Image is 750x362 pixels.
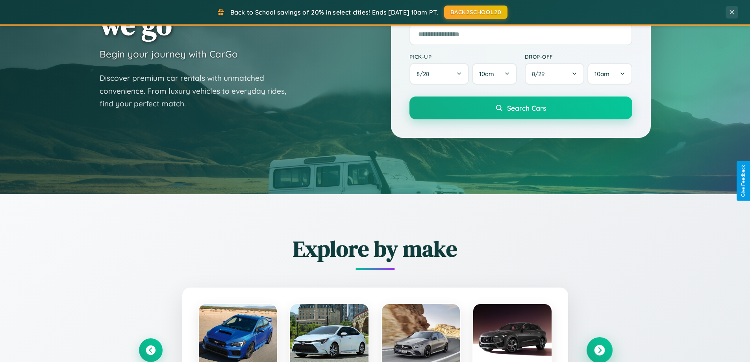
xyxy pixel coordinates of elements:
[594,70,609,78] span: 10am
[409,63,469,85] button: 8/28
[472,63,517,85] button: 10am
[587,63,632,85] button: 10am
[230,8,438,16] span: Back to School savings of 20% in select cities! Ends [DATE] 10am PT.
[100,48,238,60] h3: Begin your journey with CarGo
[417,70,433,78] span: 8 / 28
[525,53,632,60] label: Drop-off
[409,53,517,60] label: Pick-up
[100,72,296,110] p: Discover premium car rentals with unmatched convenience. From luxury vehicles to everyday rides, ...
[409,97,632,119] button: Search Cars
[444,6,507,19] button: BACK2SCHOOL20
[741,165,746,197] div: Give Feedback
[532,70,548,78] span: 8 / 29
[507,104,546,112] span: Search Cars
[139,234,611,264] h2: Explore by make
[525,63,585,85] button: 8/29
[479,70,494,78] span: 10am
